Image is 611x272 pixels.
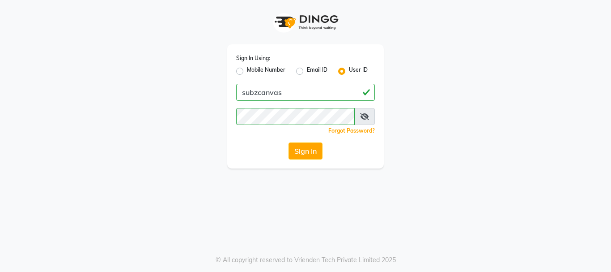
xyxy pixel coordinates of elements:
label: User ID [349,66,368,77]
label: Email ID [307,66,327,77]
input: Username [236,108,355,125]
label: Mobile Number [247,66,285,77]
input: Username [236,84,375,101]
label: Sign In Using: [236,54,270,62]
a: Forgot Password? [328,127,375,134]
button: Sign In [289,142,322,160]
img: logo1.svg [270,9,341,35]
